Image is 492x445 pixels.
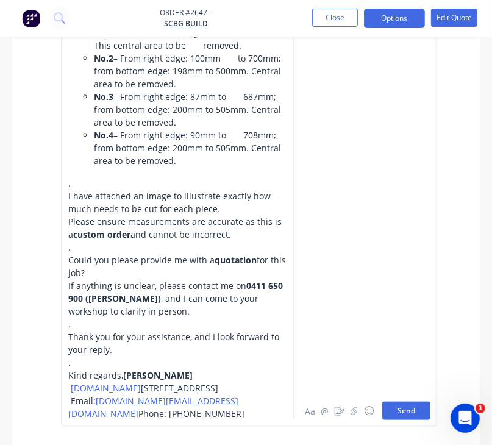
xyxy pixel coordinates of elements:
span: . [68,177,71,189]
span: [STREET_ADDRESS] Email: [68,382,218,407]
span: [DOMAIN_NAME] [71,382,141,394]
span: I have attached an image to illustrate exactly how much needs to be cut for each piece. Please en... [68,190,284,240]
span: . [68,318,71,330]
a: SCBG Build [160,18,212,29]
span: – From right edge: 100mm to 700mm; from bottom edge: 198mm to 500mm. Central area to be removed. [94,52,283,90]
span: quotation [215,254,257,266]
span: Kind regards, [68,369,123,381]
span: custom order [73,229,130,240]
span: Phone: [PHONE_NUMBER] [138,408,244,419]
span: . [68,357,71,368]
iframe: Intercom live chat [451,404,480,433]
button: Edit Quote [431,9,477,27]
span: – From right edge: 90mm to 708mm; from bottom edge: 200mm to 505mm. Central area to be removed. [94,129,283,166]
span: and cannot be incorrect. [130,229,231,240]
span: No.2 [94,52,113,64]
button: ☺ [362,404,376,418]
span: No.3 [94,91,113,102]
span: . [68,241,71,253]
span: No.4 [94,129,113,141]
span: for this job? If anything is unclear, please contact me on [68,254,288,291]
span: – From right edge: 87mm to 687mm; from bottom edge: 200mm to 505mm. Central area to be removed. [94,91,283,128]
span: [PERSON_NAME] [123,369,193,381]
span: Could you please provide me with a [68,254,215,266]
img: Factory [22,9,40,27]
span: Order #2647 - [160,7,212,18]
button: @ [318,404,332,418]
button: Aa [303,404,318,418]
button: Options [364,9,425,28]
span: [DOMAIN_NAME][EMAIL_ADDRESS][DOMAIN_NAME] [68,395,238,419]
button: Send [382,402,430,420]
button: Close [312,9,358,27]
span: 1 [476,404,485,413]
span: , and I can come to your workshop to clarify in person. [68,293,261,317]
span: Thank you for your assistance, and I look forward to your reply. [68,331,282,355]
